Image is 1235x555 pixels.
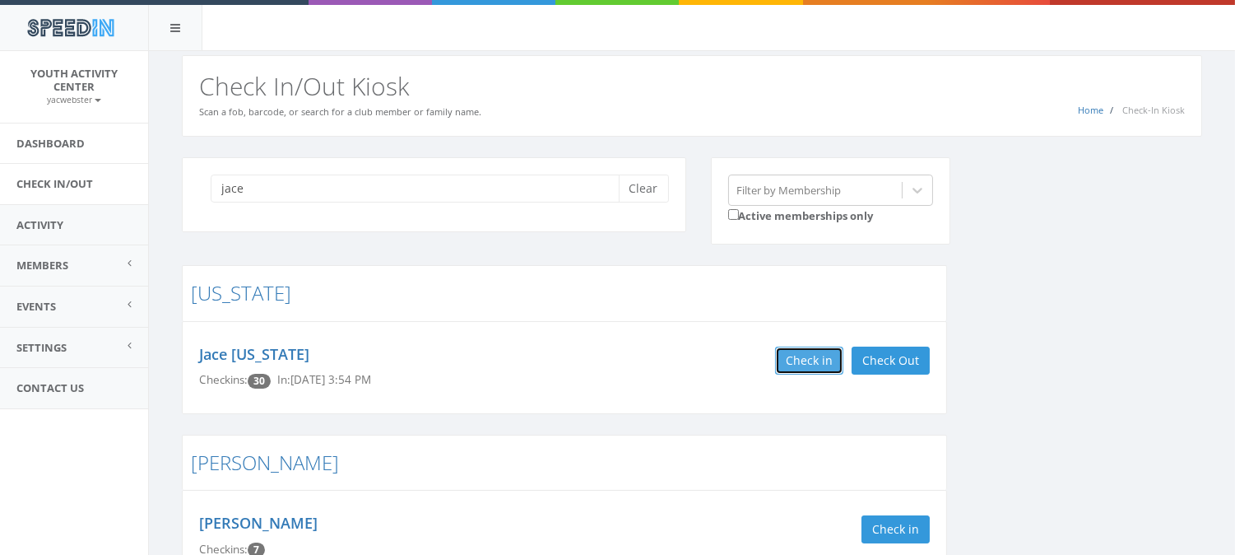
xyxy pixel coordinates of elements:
[277,372,371,387] span: In: [DATE] 3:54 PM
[1078,104,1103,116] a: Home
[48,91,101,106] a: yacwebster
[199,344,309,364] a: Jace [US_STATE]
[1122,104,1185,116] span: Check-In Kiosk
[16,299,56,314] span: Events
[199,513,318,533] a: [PERSON_NAME]
[619,175,669,203] button: Clear
[191,449,339,476] a: [PERSON_NAME]
[48,94,101,105] small: yacwebster
[199,372,248,387] span: Checkins:
[16,258,68,273] span: Members
[737,182,842,198] div: Filter by Membership
[861,515,930,543] button: Check in
[19,12,122,43] img: speedin_logo.png
[248,374,271,389] span: Checkin count
[211,175,631,203] input: Search a name to check in
[30,66,118,94] span: Youth Activity Center
[728,209,739,220] input: Active memberships only
[191,279,291,306] a: [US_STATE]
[775,347,843,375] button: Check in
[16,340,67,355] span: Settings
[199,72,1185,100] h2: Check In/Out Kiosk
[16,380,84,395] span: Contact Us
[852,347,930,375] button: Check Out
[199,105,481,118] small: Scan a fob, barcode, or search for a club member or family name.
[728,206,874,224] label: Active memberships only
